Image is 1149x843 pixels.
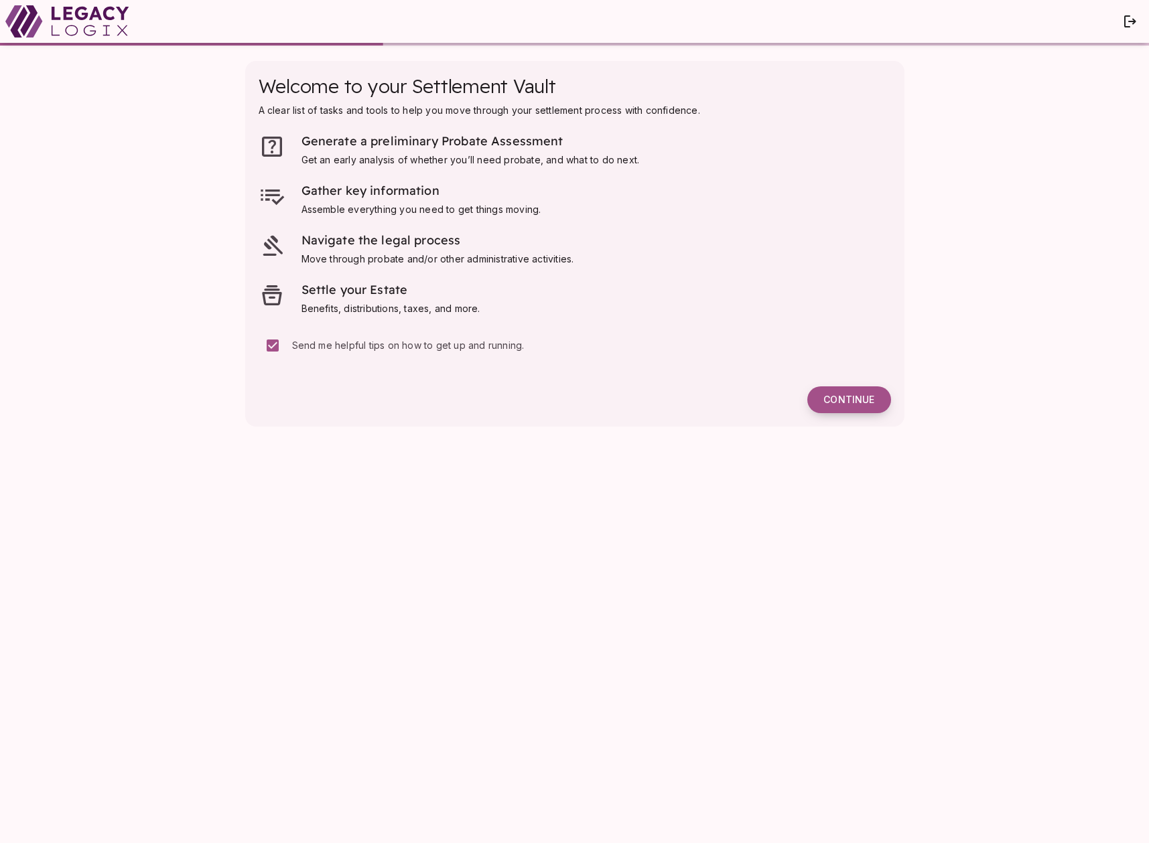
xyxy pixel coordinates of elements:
[301,154,640,165] span: Get an early analysis of whether you’ll need probate, and what to do next.
[259,104,700,116] span: A clear list of tasks and tools to help you move through your settlement process with confidence.
[292,339,525,351] span: Send me helpful tips on how to get up and running.
[807,386,890,413] button: Continue
[301,183,440,198] span: Gather key information
[823,394,874,406] span: Continue
[301,253,574,264] span: Move through probate and/or other administrative activities.
[301,204,541,215] span: Assemble everything you need to get things moving.
[301,133,563,149] span: Generate a preliminary Probate Assessment
[301,232,461,248] span: Navigate the legal process
[301,282,408,297] span: Settle your Estate
[301,303,480,314] span: Benefits, distributions, taxes, and more.
[259,74,556,98] span: Welcome to your Settlement Vault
